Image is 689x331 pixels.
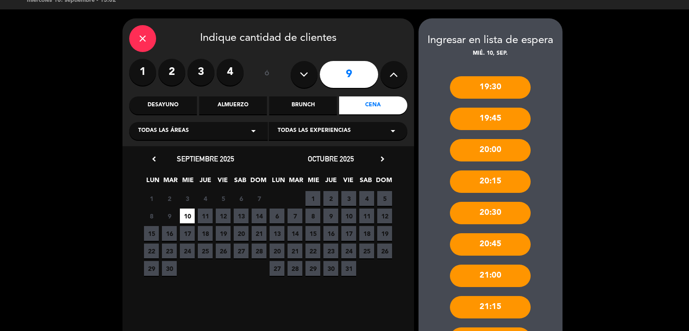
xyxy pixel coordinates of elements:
span: 8 [144,209,159,223]
div: 21:00 [450,265,531,287]
label: 3 [188,59,214,86]
span: LUN [145,175,160,190]
span: 21 [288,244,302,258]
span: SAB [233,175,248,190]
span: 1 [305,191,320,206]
div: 21:15 [450,296,531,318]
span: 1 [144,191,159,206]
span: 9 [323,209,338,223]
span: 21 [252,226,266,241]
span: 18 [359,226,374,241]
span: MIE [306,175,321,190]
span: VIE [215,175,230,190]
span: 3 [180,191,195,206]
span: 10 [341,209,356,223]
span: 10 [180,209,195,223]
div: 20:45 [450,233,531,256]
span: 24 [341,244,356,258]
span: DOM [250,175,265,190]
span: DOM [376,175,391,190]
span: 27 [270,261,284,276]
span: 26 [216,244,231,258]
span: JUE [198,175,213,190]
span: 18 [198,226,213,241]
span: 14 [288,226,302,241]
span: 27 [234,244,249,258]
div: 20:15 [450,170,531,193]
span: 19 [216,226,231,241]
span: 16 [323,226,338,241]
span: 2 [162,191,177,206]
span: MAR [288,175,303,190]
label: 2 [158,59,185,86]
span: 7 [252,191,266,206]
span: 13 [270,226,284,241]
span: VIE [341,175,356,190]
i: arrow_drop_down [388,126,398,136]
span: LUN [271,175,286,190]
span: 8 [305,209,320,223]
span: 5 [377,191,392,206]
span: 16 [162,226,177,241]
span: 25 [359,244,374,258]
span: 29 [144,261,159,276]
span: 20 [234,226,249,241]
span: 31 [341,261,356,276]
span: 5 [216,191,231,206]
div: 20:30 [450,202,531,224]
span: 15 [144,226,159,241]
span: 6 [234,191,249,206]
div: Desayuno [129,96,197,114]
span: 15 [305,226,320,241]
span: octubre 2025 [308,154,354,163]
span: 12 [377,209,392,223]
div: Indique cantidad de clientes [129,25,407,52]
span: 19 [377,226,392,241]
span: septiembre 2025 [177,154,234,163]
span: 13 [234,209,249,223]
span: 2 [323,191,338,206]
i: arrow_drop_down [248,126,259,136]
span: SAB [358,175,373,190]
div: mié. 10, sep. [419,49,563,58]
div: 19:30 [450,76,531,99]
div: Cena [339,96,407,114]
span: JUE [323,175,338,190]
span: 3 [341,191,356,206]
div: Brunch [269,96,337,114]
span: 22 [144,244,159,258]
span: 9 [162,209,177,223]
div: Almuerzo [199,96,267,114]
span: MAR [163,175,178,190]
span: 25 [198,244,213,258]
label: 1 [129,59,156,86]
span: 17 [341,226,356,241]
span: 4 [198,191,213,206]
span: 4 [359,191,374,206]
span: 23 [323,244,338,258]
span: 12 [216,209,231,223]
span: 7 [288,209,302,223]
span: 30 [162,261,177,276]
span: 23 [162,244,177,258]
div: ó [253,59,282,90]
span: 20 [270,244,284,258]
span: 28 [288,261,302,276]
span: 6 [270,209,284,223]
span: MIE [180,175,195,190]
span: 29 [305,261,320,276]
span: 28 [252,244,266,258]
span: 22 [305,244,320,258]
span: 24 [180,244,195,258]
label: 4 [217,59,244,86]
i: close [137,33,148,44]
span: Todas las experiencias [278,126,351,135]
span: 11 [198,209,213,223]
div: 20:00 [450,139,531,161]
span: Todas las áreas [138,126,189,135]
i: chevron_right [378,154,387,164]
i: chevron_left [149,154,159,164]
span: 30 [323,261,338,276]
div: Ingresar en lista de espera [419,32,563,49]
div: 19:45 [450,108,531,130]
